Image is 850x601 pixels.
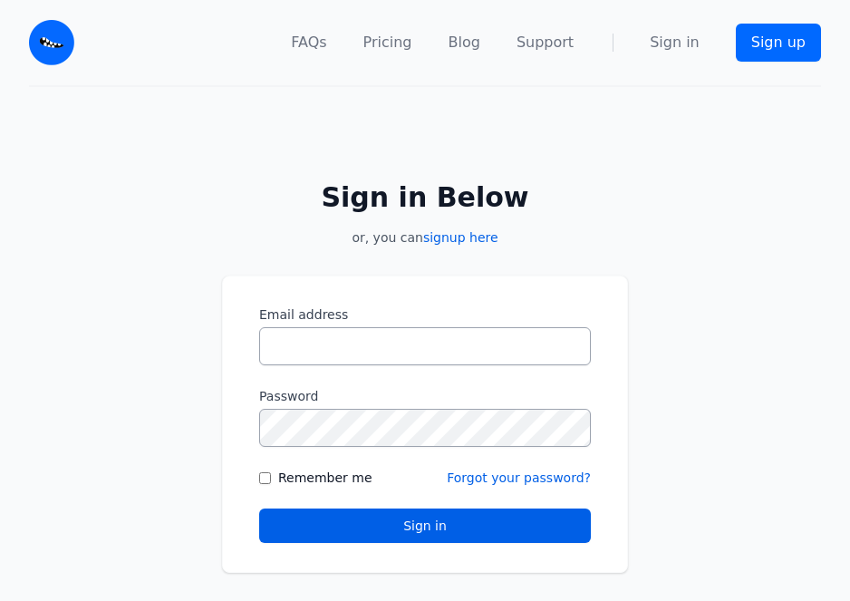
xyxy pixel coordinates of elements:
a: Blog [449,32,480,53]
a: Support [517,32,574,53]
button: Sign in [259,509,591,543]
label: Password [259,387,591,405]
h2: Sign in Below [222,181,628,214]
a: Forgot your password? [447,470,591,485]
img: Email Monster [29,20,74,65]
label: Remember me [278,469,372,487]
label: Email address [259,305,591,324]
a: FAQs [291,32,326,53]
a: Sign up [736,24,821,62]
a: signup here [423,230,498,245]
a: Pricing [363,32,412,53]
p: or, you can [222,228,628,247]
a: Sign in [650,32,700,53]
